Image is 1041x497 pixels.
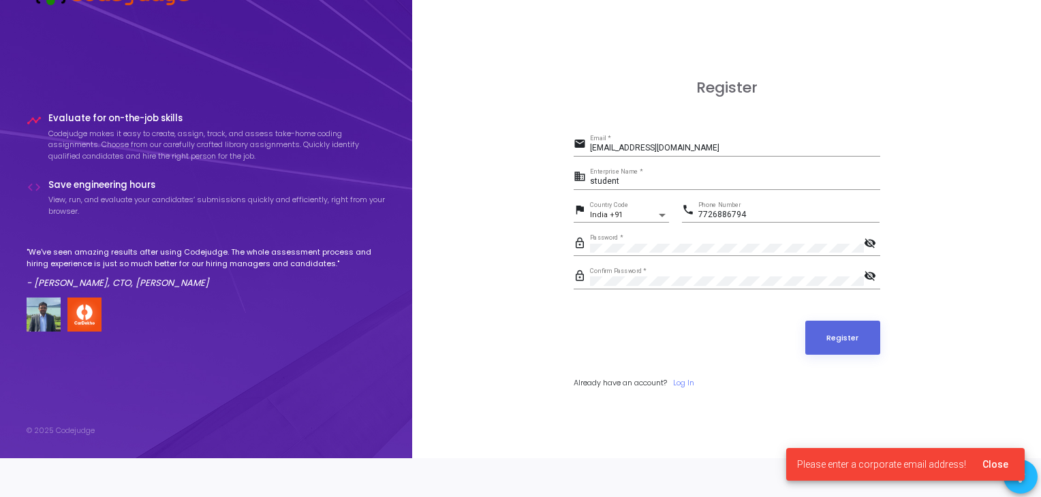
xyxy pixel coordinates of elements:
[864,269,880,285] mat-icon: visibility_off
[972,452,1019,477] button: Close
[590,210,623,219] span: India +91
[698,210,880,220] input: Phone Number
[982,459,1008,470] span: Close
[673,377,694,389] a: Log In
[574,137,590,153] mat-icon: email
[48,113,386,124] h4: Evaluate for on-the-job skills
[574,236,590,253] mat-icon: lock_outline
[27,425,95,436] div: © 2025 Codejudge
[27,246,386,269] p: "We've seen amazing results after using Codejudge. The whole assessment process and hiring experi...
[574,203,590,219] mat-icon: flag
[805,321,880,355] button: Register
[574,79,880,97] h3: Register
[864,236,880,253] mat-icon: visibility_off
[48,180,386,191] h4: Save engineering hours
[574,377,667,388] span: Already have an account?
[27,276,209,289] em: - [PERSON_NAME], CTO, [PERSON_NAME]
[67,298,102,332] img: company-logo
[574,269,590,285] mat-icon: lock_outline
[590,177,880,187] input: Enterprise Name
[27,113,42,128] i: timeline
[27,180,42,195] i: code
[590,144,880,153] input: Email
[574,170,590,186] mat-icon: business
[27,298,61,332] img: user image
[48,128,386,162] p: Codejudge makes it easy to create, assign, track, and assess take-home coding assignments. Choose...
[797,458,966,471] span: Please enter a corporate email address!
[682,203,698,219] mat-icon: phone
[48,194,386,217] p: View, run, and evaluate your candidates’ submissions quickly and efficiently, right from your bro...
